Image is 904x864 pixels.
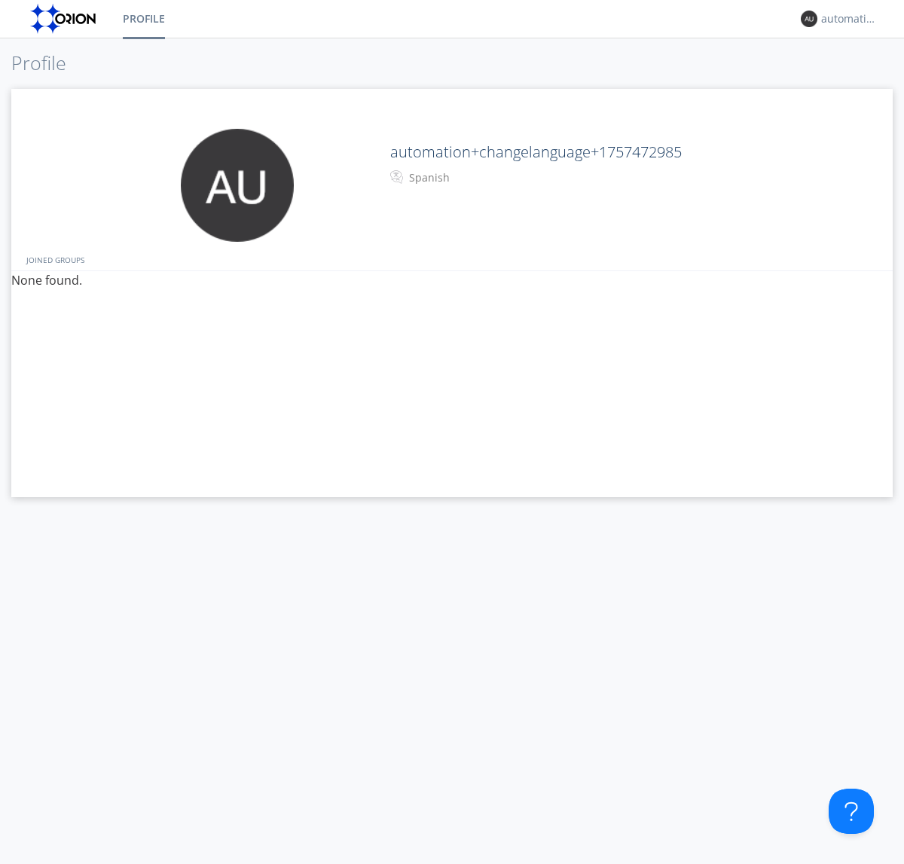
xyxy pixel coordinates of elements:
img: 373638.png [181,129,294,242]
p: None found. [11,271,893,291]
img: orion-labs-logo.svg [30,4,100,34]
iframe: Toggle Customer Support [829,789,874,834]
h2: automation+changelanguage+1757472985 [390,144,808,160]
img: In groups with Translation enabled, your messages will be automatically translated to and from th... [390,168,405,186]
div: Spanish [409,170,535,185]
div: JOINED GROUPS [23,249,889,270]
h1: Profile [11,53,893,74]
div: automation+changelanguage+1757472985 [821,11,878,26]
img: 373638.png [801,11,817,27]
